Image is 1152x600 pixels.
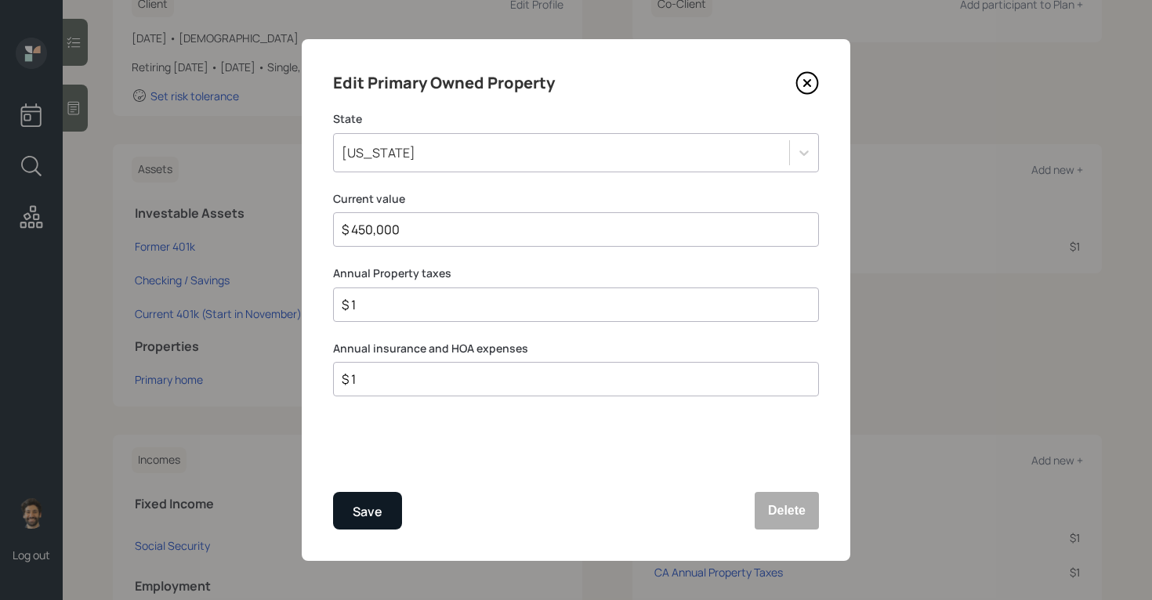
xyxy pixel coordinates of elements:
button: Delete [755,492,819,530]
button: Save [333,492,402,530]
h4: Edit Primary Owned Property [333,70,555,96]
label: Current value [333,191,819,207]
div: Save [353,501,382,522]
label: State [333,111,819,127]
label: Annual insurance and HOA expenses [333,341,819,356]
label: Annual Property taxes [333,266,819,281]
div: [US_STATE] [342,144,415,161]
